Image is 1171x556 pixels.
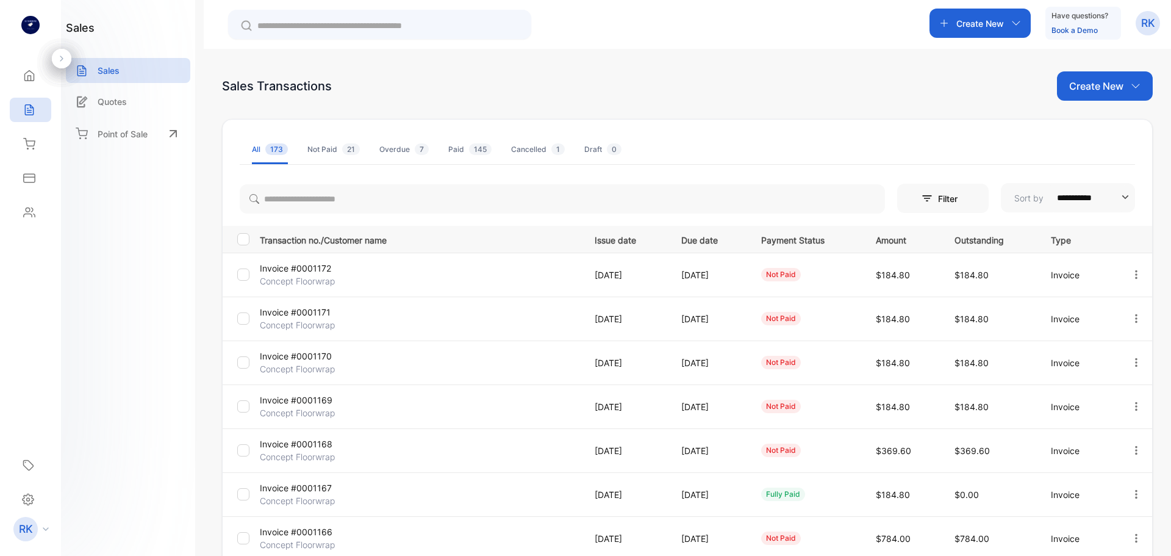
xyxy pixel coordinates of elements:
span: $0.00 [954,489,979,500]
p: RK [19,521,33,537]
p: [DATE] [681,532,736,545]
p: Invoice #0001169 [260,394,367,406]
a: Book a Demo [1051,26,1098,35]
span: $184.80 [876,489,910,500]
span: 173 [265,143,288,155]
p: Invoice #0001168 [260,438,367,450]
img: logo [21,16,40,34]
div: Cancelled [511,144,565,155]
p: Due date [681,231,736,247]
div: Draft [584,144,621,155]
p: Type [1051,231,1105,247]
p: Invoice [1051,312,1105,325]
p: Concept Floorwrap [260,538,367,551]
button: Create New [929,9,1031,38]
div: not paid [761,312,801,325]
span: $184.80 [876,314,910,324]
p: Concept Floorwrap [260,450,367,463]
div: Not Paid [307,144,360,155]
p: Invoice #0001167 [260,482,367,494]
div: not paid [761,444,801,457]
p: Invoice #0001171 [260,306,367,319]
div: Sales Transactions [222,77,332,95]
span: 21 [342,143,360,155]
p: Have questions? [1051,10,1108,22]
p: [DATE] [681,488,736,501]
p: [DATE] [681,444,736,457]
p: [DATE] [681,269,736,281]
a: Point of Sale [66,120,190,147]
span: 145 [469,143,492,155]
p: Create New [956,17,1004,30]
span: $784.00 [876,533,911,544]
a: Quotes [66,89,190,114]
div: not paid [761,400,801,413]
p: [DATE] [595,444,656,457]
h1: sales [66,20,95,36]
span: $184.80 [876,402,910,412]
a: Sales [66,58,190,83]
p: Filter [938,192,965,205]
p: Payment Status [761,231,851,247]
p: Outstanding [954,231,1026,247]
p: Invoice #0001170 [260,350,367,363]
p: [DATE] [681,356,736,369]
p: [DATE] [681,312,736,325]
p: [DATE] [595,532,656,545]
button: Create New [1057,71,1153,101]
p: Invoice [1051,532,1105,545]
div: not paid [761,356,801,369]
p: Invoice [1051,488,1105,501]
span: $184.80 [876,358,910,368]
span: 1 [551,143,565,155]
span: $369.60 [876,446,911,456]
p: Quotes [98,95,127,108]
div: All [252,144,288,155]
p: Sales [98,64,120,77]
span: $184.80 [876,270,910,280]
p: [DATE] [595,400,656,413]
p: Invoice [1051,444,1105,457]
span: $184.80 [954,270,989,280]
p: Invoice [1051,356,1105,369]
p: [DATE] [595,312,656,325]
div: not paid [761,268,801,281]
div: fully paid [761,488,805,501]
p: Issue date [595,231,656,247]
p: Sort by [1014,192,1044,204]
p: Concept Floorwrap [260,275,367,287]
p: Create New [1069,79,1123,93]
iframe: LiveChat chat widget [1120,505,1171,556]
span: 0 [607,143,621,155]
p: [DATE] [595,488,656,501]
p: Concept Floorwrap [260,363,367,375]
span: $184.80 [954,358,989,368]
p: Amount [876,231,930,247]
p: Concept Floorwrap [260,406,367,419]
span: $369.60 [954,446,990,456]
button: Sort by [1001,183,1135,212]
p: [DATE] [681,400,736,413]
p: Invoice #0001166 [260,525,367,538]
div: Overdue [379,144,429,155]
p: Transaction no./Customer name [260,231,579,247]
p: RK [1141,15,1155,31]
span: 7 [415,143,429,155]
span: $184.80 [954,314,989,324]
p: [DATE] [595,356,656,369]
p: Point of Sale [98,128,148,140]
span: $184.80 [954,402,989,412]
p: Invoice [1051,400,1105,413]
p: Invoice [1051,269,1105,281]
p: [DATE] [595,269,656,281]
button: RK [1136,9,1160,38]
p: Concept Floorwrap [260,494,367,507]
button: Filter [897,184,989,213]
div: not paid [761,532,801,545]
p: Invoice #0001172 [260,262,367,275]
div: Paid [448,144,492,155]
span: $784.00 [954,533,989,544]
p: Concept Floorwrap [260,319,367,331]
